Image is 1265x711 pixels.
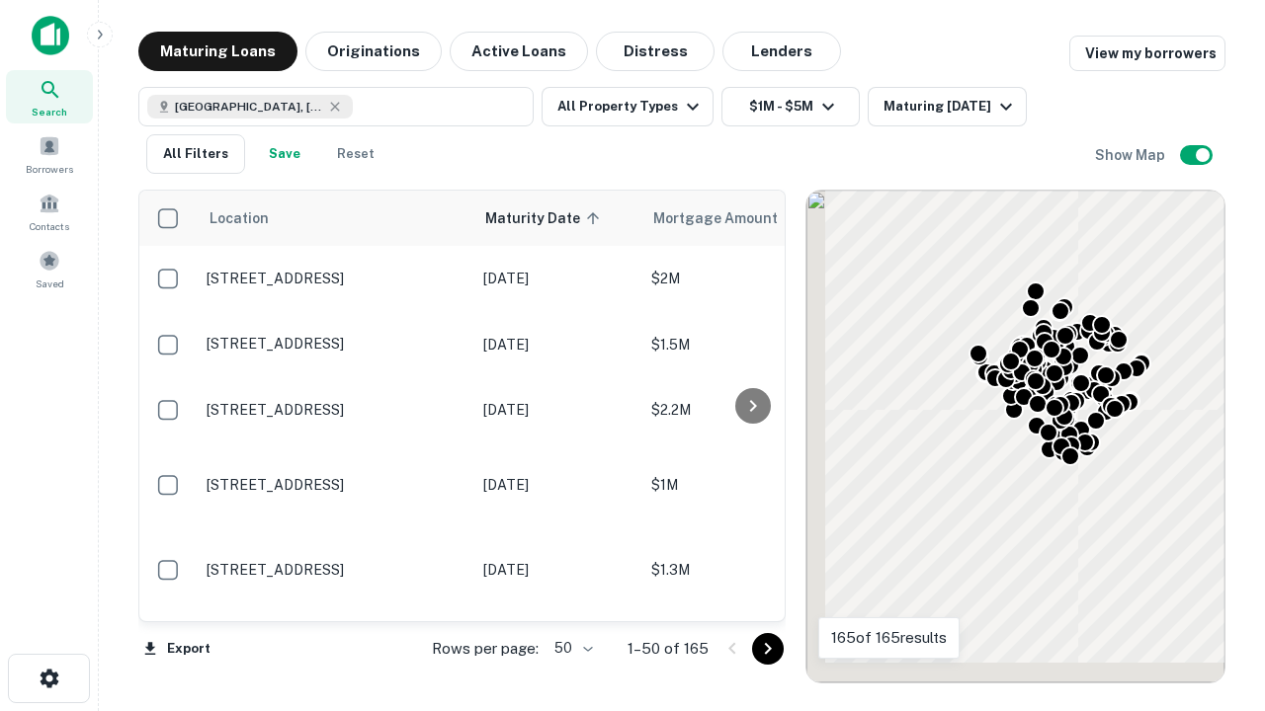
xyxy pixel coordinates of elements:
button: Reset [324,134,387,174]
p: [DATE] [483,334,632,355]
button: Go to next page [752,633,784,665]
span: [GEOGRAPHIC_DATA], [GEOGRAPHIC_DATA], [GEOGRAPHIC_DATA] [175,98,323,116]
p: [DATE] [483,399,632,421]
p: 165 of 165 results [831,626,947,650]
button: [GEOGRAPHIC_DATA], [GEOGRAPHIC_DATA], [GEOGRAPHIC_DATA] [138,87,534,126]
a: Borrowers [6,127,93,181]
p: [DATE] [483,474,632,496]
a: Search [6,70,93,123]
span: Saved [36,276,64,291]
p: $1.5M [651,334,849,355]
span: Borrowers [26,161,73,177]
p: $1.3M [651,559,849,581]
button: Distress [596,32,715,71]
iframe: Chat Widget [1166,553,1265,648]
p: [DATE] [483,268,632,289]
a: Contacts [6,185,93,238]
span: Mortgage Amount [653,206,803,230]
p: 1–50 of 165 [628,637,709,661]
a: Saved [6,242,93,295]
p: [STREET_ADDRESS] [207,335,464,353]
h6: Show Map [1095,144,1168,166]
th: Maturity Date [473,191,641,246]
span: Contacts [30,218,69,234]
button: Maturing Loans [138,32,297,71]
button: Active Loans [450,32,588,71]
button: Save your search to get updates of matches that match your search criteria. [253,134,316,174]
p: $1M [651,474,849,496]
img: capitalize-icon.png [32,16,69,55]
th: Mortgage Amount [641,191,859,246]
th: Location [197,191,473,246]
button: Maturing [DATE] [868,87,1027,126]
p: [STREET_ADDRESS] [207,561,464,579]
span: Search [32,104,67,119]
p: [DATE] [483,559,632,581]
span: Maturity Date [485,206,606,230]
a: View my borrowers [1069,36,1225,71]
button: $1M - $5M [721,87,860,126]
p: Rows per page: [432,637,539,661]
button: All Property Types [542,87,714,126]
button: Export [138,634,215,664]
button: Lenders [722,32,841,71]
p: [STREET_ADDRESS] [207,476,464,494]
span: Location [209,206,269,230]
p: [STREET_ADDRESS] [207,270,464,287]
p: $2.2M [651,399,849,421]
div: Maturing [DATE] [884,95,1018,118]
div: 50 [547,634,596,663]
button: All Filters [146,134,245,174]
p: $2M [651,268,849,289]
button: Originations [305,32,442,71]
p: [STREET_ADDRESS] [207,401,464,419]
div: 0 0 [806,191,1224,682]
